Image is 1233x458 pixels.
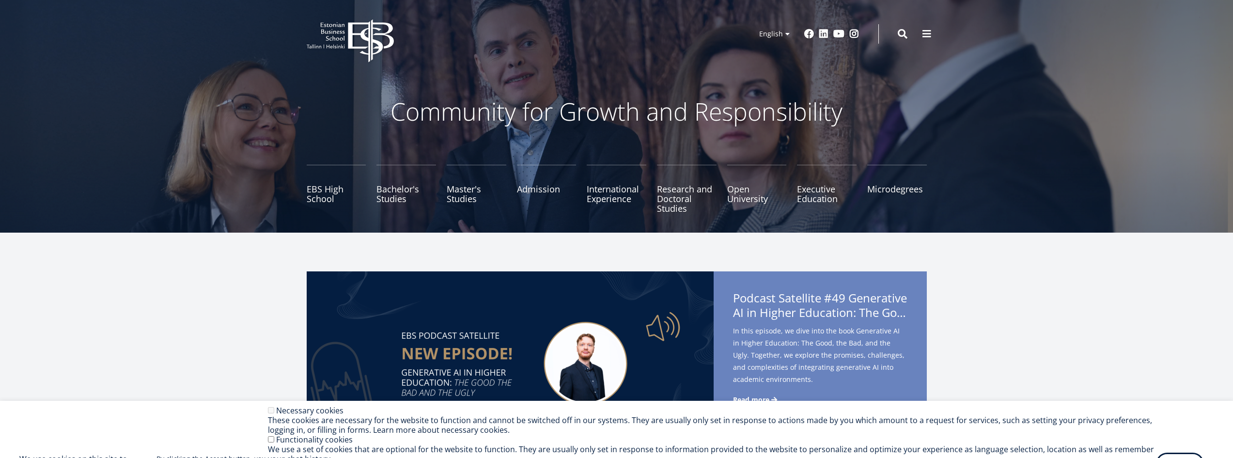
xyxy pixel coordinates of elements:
img: Satellite #49 [307,271,714,456]
p: Community for Growth and Responsibility [360,97,874,126]
a: Admission [517,165,577,213]
span: AI in Higher Education: The Good, the Bad, and the Ugly [733,305,907,320]
a: Read more [733,395,779,405]
a: Executive Education [797,165,857,213]
a: International Experience [587,165,646,213]
a: Instagram [849,29,859,39]
span: Podcast Satellite #49 Generative [733,291,907,323]
span: In this episode, we dive into the book Generative AI in Higher Education: The Good, the Bad, and ... [733,325,907,385]
a: Bachelor's Studies [376,165,436,213]
a: Microdegrees [867,165,927,213]
label: Necessary cookies [276,405,343,416]
a: Research and Doctoral Studies [657,165,717,213]
a: Youtube [833,29,844,39]
a: Master's Studies [447,165,506,213]
a: Open University [727,165,787,213]
label: Functionality cookies [276,434,353,445]
a: Facebook [804,29,814,39]
span: Read more [733,395,769,405]
a: Linkedin [819,29,828,39]
div: These cookies are necessary for the website to function and cannot be switched off in our systems... [268,415,1156,435]
a: EBS High School [307,165,366,213]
